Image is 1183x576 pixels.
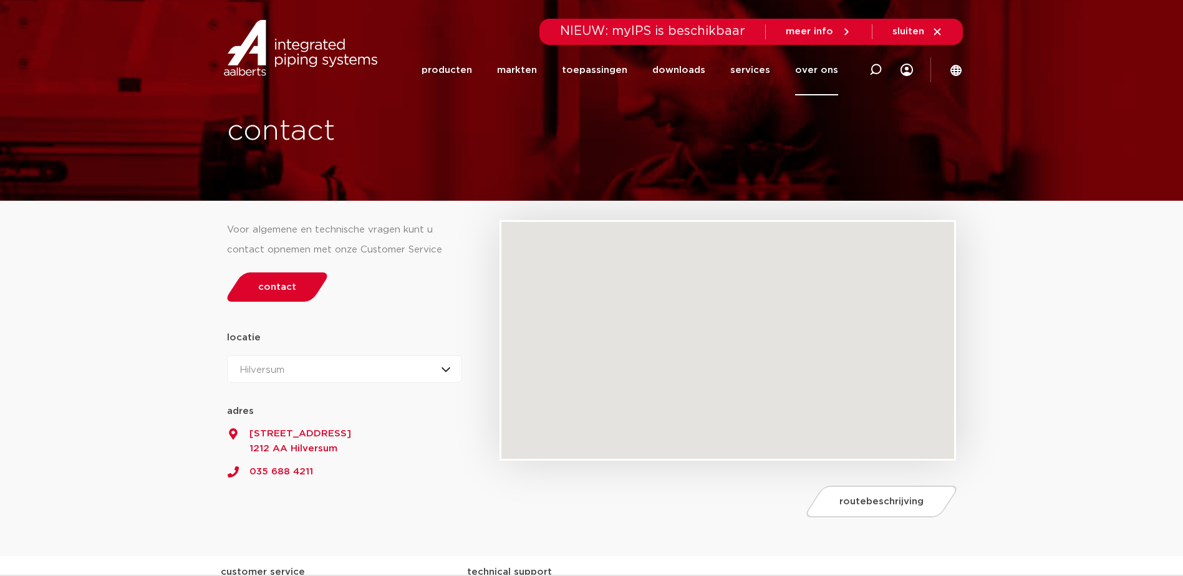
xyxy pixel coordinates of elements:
a: contact [223,272,331,302]
span: contact [258,282,296,292]
span: meer info [786,27,833,36]
a: over ons [795,45,838,95]
div: my IPS [901,45,913,95]
nav: Menu [422,45,838,95]
a: routebeschrijving [803,486,960,517]
a: markten [497,45,537,95]
span: NIEUW: myIPS is beschikbaar [560,25,745,37]
a: meer info [786,26,852,37]
span: routebeschrijving [839,497,924,506]
div: Voor algemene en technische vragen kunt u contact opnemen met onze Customer Service [227,220,463,260]
a: downloads [652,45,705,95]
strong: locatie [227,333,261,342]
a: producten [422,45,472,95]
span: Hilversum [240,365,284,375]
span: sluiten [892,27,924,36]
a: services [730,45,770,95]
h1: contact [227,112,637,151]
a: toepassingen [562,45,627,95]
a: sluiten [892,26,943,37]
